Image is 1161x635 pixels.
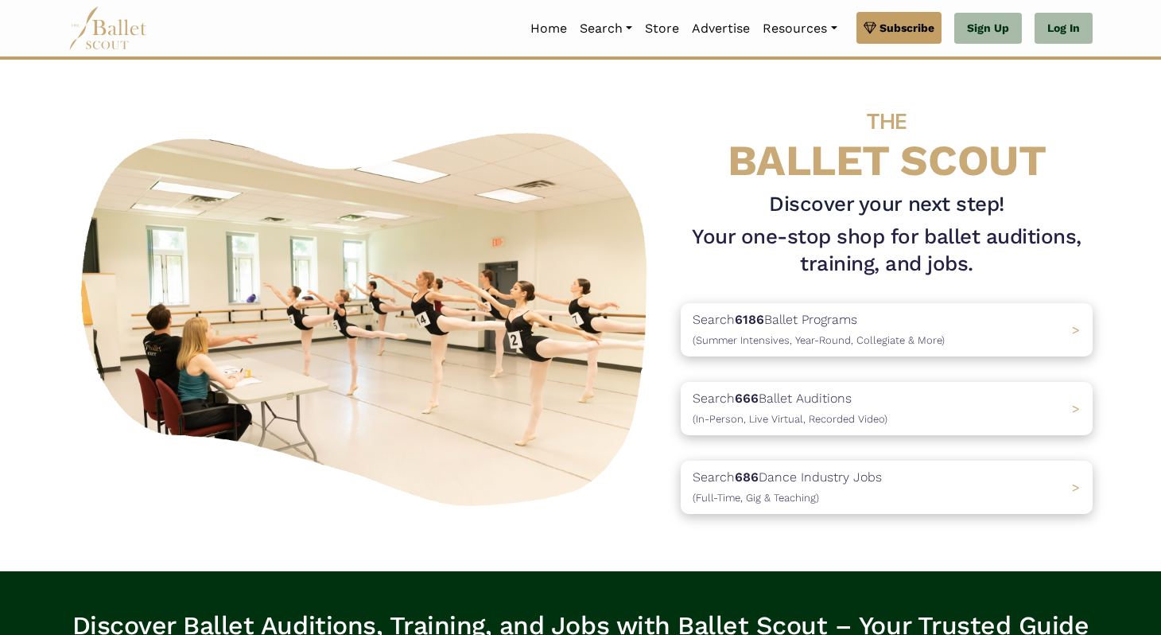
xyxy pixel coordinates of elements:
[735,469,759,485] b: 686
[68,115,668,516] img: A group of ballerinas talking to each other in a ballet studio
[1072,401,1080,416] span: >
[735,312,764,327] b: 6186
[693,388,887,429] p: Search Ballet Auditions
[681,224,1093,278] h1: Your one-stop shop for ballet auditions, training, and jobs.
[693,310,945,350] p: Search Ballet Programs
[954,13,1022,45] a: Sign Up
[1072,480,1080,495] span: >
[524,12,573,45] a: Home
[1035,13,1093,45] a: Log In
[735,391,759,406] b: 666
[693,492,819,504] span: (Full-Time, Gig & Teaching)
[693,334,945,346] span: (Summer Intensives, Year-Round, Collegiate & More)
[756,12,843,45] a: Resources
[681,303,1093,356] a: Search6186Ballet Programs(Summer Intensives, Year-Round, Collegiate & More)>
[856,12,942,44] a: Subscribe
[681,382,1093,435] a: Search666Ballet Auditions(In-Person, Live Virtual, Recorded Video) >
[693,467,882,508] p: Search Dance Industry Jobs
[693,413,887,425] span: (In-Person, Live Virtual, Recorded Video)
[681,92,1093,185] h4: BALLET SCOUT
[681,191,1093,218] h3: Discover your next step!
[867,108,907,134] span: THE
[681,461,1093,514] a: Search686Dance Industry Jobs(Full-Time, Gig & Teaching) >
[1072,322,1080,337] span: >
[685,12,756,45] a: Advertise
[573,12,639,45] a: Search
[879,19,934,37] span: Subscribe
[864,19,876,37] img: gem.svg
[639,12,685,45] a: Store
